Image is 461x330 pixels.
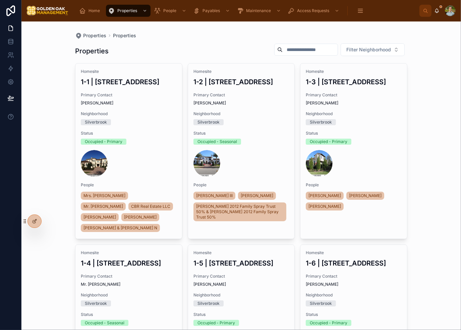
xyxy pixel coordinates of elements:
[81,69,177,74] span: Homesite
[193,111,289,116] span: Neighborhood
[85,139,122,145] div: Occupied - Primary
[191,5,233,17] a: Payables
[121,213,159,221] a: [PERSON_NAME]
[297,8,329,13] span: Access Requests
[85,119,107,125] div: Silverbrook
[81,258,177,268] h3: 1-4 | [STREET_ADDRESS]
[306,274,402,279] span: Primary Contact
[241,193,273,198] span: [PERSON_NAME]
[106,5,151,17] a: Properties
[128,202,173,210] a: CBR Real Estate LLC
[196,193,233,198] span: [PERSON_NAME] III
[81,274,177,279] span: Primary Contact
[306,111,402,116] span: Neighborhood
[300,63,407,239] a: Homesite1-3 | [STREET_ADDRESS]Primary Contact[PERSON_NAME]NeighborhoodSilverbrookStatusOccupied -...
[131,204,170,209] span: CBR Real Estate LLC
[346,192,384,200] a: [PERSON_NAME]
[349,193,382,198] span: [PERSON_NAME]
[308,204,341,209] span: [PERSON_NAME]
[193,202,287,221] a: [PERSON_NAME] 2012 Family Spray Trust 50% & [PERSON_NAME] 2012 Family Spray Trust 50%
[152,5,190,17] a: People
[197,139,237,145] div: Occupied - Seasonal
[83,215,116,220] span: [PERSON_NAME]
[81,182,177,188] span: People
[306,131,402,136] span: Status
[193,100,289,106] span: [PERSON_NAME]
[163,8,176,13] span: People
[81,312,177,317] span: Status
[81,282,177,287] span: Mr. [PERSON_NAME]
[193,192,235,200] a: [PERSON_NAME] III
[193,131,289,136] span: Status
[308,193,341,198] span: [PERSON_NAME]
[306,292,402,298] span: Neighborhood
[188,63,295,239] a: Homesite1-2 | [STREET_ADDRESS]Primary Contact[PERSON_NAME]NeighborhoodSilverbrookStatusOccupied -...
[341,43,405,56] button: Select Button
[238,192,276,200] a: [PERSON_NAME]
[306,100,402,106] span: [PERSON_NAME]
[27,5,68,16] img: App logo
[85,300,107,307] div: Silverbrook
[306,182,402,188] span: People
[193,69,289,74] span: Homesite
[203,8,220,13] span: Payables
[246,8,271,13] span: Maintenance
[197,320,235,326] div: Occupied - Primary
[81,213,119,221] a: [PERSON_NAME]
[193,77,289,87] h3: 1-2 | [STREET_ADDRESS]
[193,250,289,255] span: Homesite
[197,300,220,307] div: Silverbrook
[306,92,402,98] span: Primary Contact
[81,250,177,255] span: Homesite
[117,8,137,13] span: Properties
[193,258,289,268] h3: 1-5 | [STREET_ADDRESS]
[83,32,106,39] span: Properties
[113,32,136,39] a: Properties
[310,139,347,145] div: Occupied - Primary
[75,46,109,56] h1: Properties
[306,69,402,74] span: Homesite
[306,250,402,255] span: Homesite
[193,92,289,98] span: Primary Contact
[81,77,177,87] h3: 1-1 | [STREET_ADDRESS]
[306,202,344,210] a: [PERSON_NAME]
[81,202,126,210] a: Mr. [PERSON_NAME]
[306,312,402,317] span: Status
[89,8,100,13] span: Home
[193,282,289,287] span: [PERSON_NAME]
[193,182,289,188] span: People
[235,5,284,17] a: Maintenance
[81,111,177,116] span: Neighborhood
[75,63,182,239] a: Homesite1-1 | [STREET_ADDRESS]Primary Contact[PERSON_NAME]NeighborhoodSilverbrookStatusOccupied -...
[83,193,125,198] span: Mrs. [PERSON_NAME]
[196,204,284,220] span: [PERSON_NAME] 2012 Family Spray Trust 50% & [PERSON_NAME] 2012 Family Spray Trust 50%
[286,5,343,17] a: Access Requests
[193,292,289,298] span: Neighborhood
[193,274,289,279] span: Primary Contact
[310,119,332,125] div: Silverbrook
[306,192,344,200] a: [PERSON_NAME]
[81,224,160,232] a: [PERSON_NAME] & [PERSON_NAME] N
[85,320,124,326] div: Occupied - Seasonal
[81,131,177,136] span: Status
[81,292,177,298] span: Neighborhood
[83,225,157,231] span: [PERSON_NAME] & [PERSON_NAME] N
[77,5,105,17] a: Home
[306,258,402,268] h3: 1-6 | [STREET_ADDRESS]
[346,46,391,53] span: Filter Neighborhood
[81,192,128,200] a: Mrs. [PERSON_NAME]
[193,312,289,317] span: Status
[83,204,123,209] span: Mr. [PERSON_NAME]
[306,77,402,87] h3: 1-3 | [STREET_ADDRESS]
[124,215,157,220] span: [PERSON_NAME]
[81,100,177,106] span: [PERSON_NAME]
[310,320,347,326] div: Occupied - Primary
[81,92,177,98] span: Primary Contact
[306,282,402,287] span: [PERSON_NAME]
[75,32,106,39] a: Properties
[197,119,220,125] div: Silverbrook
[310,300,332,307] div: Silverbrook
[74,3,419,18] div: scrollable content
